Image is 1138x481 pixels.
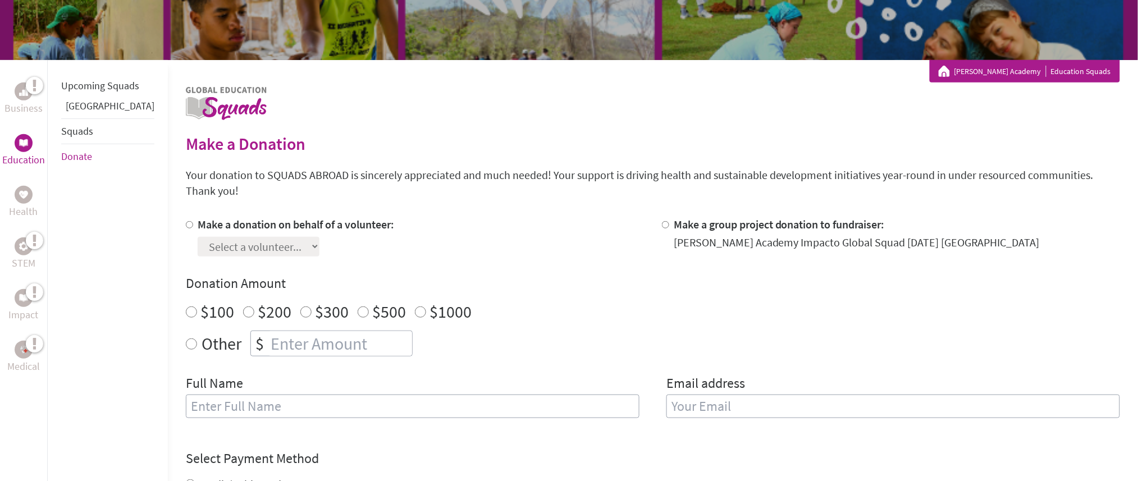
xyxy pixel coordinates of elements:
label: $1000 [429,301,472,322]
p: Health [10,204,38,219]
p: STEM [12,255,35,271]
img: Impact [19,294,28,302]
li: Squads [61,118,154,144]
a: HealthHealth [10,186,38,219]
a: Squads [61,125,93,138]
div: Impact [15,289,33,307]
h4: Select Payment Method [186,450,1120,468]
p: Education [2,152,45,168]
label: Email address [666,374,745,395]
label: $100 [200,301,234,322]
div: Education Squads [939,66,1111,77]
h4: Donation Amount [186,274,1120,292]
p: Your donation to SQUADS ABROAD is sincerely appreciated and much needed! Your support is driving ... [186,167,1120,199]
a: STEMSTEM [12,237,35,271]
div: [PERSON_NAME] Academy Impacto Global Squad [DATE] [GEOGRAPHIC_DATA] [674,235,1040,250]
a: EducationEducation [2,134,45,168]
li: Upcoming Squads [61,74,154,98]
input: Enter Full Name [186,395,639,418]
img: Education [19,139,28,147]
div: Health [15,186,33,204]
div: Education [15,134,33,152]
a: Upcoming Squads [61,79,139,92]
img: Health [19,191,28,198]
a: [GEOGRAPHIC_DATA] [66,99,154,112]
p: Impact [9,307,39,323]
label: $200 [258,301,291,322]
p: Business [4,100,43,116]
input: Enter Amount [268,331,412,356]
img: Business [19,87,28,96]
label: Other [202,331,241,356]
img: logo-education.png [186,87,267,120]
label: Make a group project donation to fundraiser: [674,217,885,231]
div: STEM [15,237,33,255]
label: $300 [315,301,349,322]
div: Medical [15,341,33,359]
p: Medical [7,359,40,374]
li: Guatemala [61,98,154,118]
input: Your Email [666,395,1120,418]
label: $500 [372,301,406,322]
a: Donate [61,150,92,163]
h2: Make a Donation [186,134,1120,154]
div: $ [251,331,268,356]
a: BusinessBusiness [4,83,43,116]
a: MedicalMedical [7,341,40,374]
img: Medical [19,345,28,354]
a: [PERSON_NAME] Academy [954,66,1046,77]
label: Make a donation on behalf of a volunteer: [198,217,394,231]
a: ImpactImpact [9,289,39,323]
label: Full Name [186,374,243,395]
div: Business [15,83,33,100]
li: Donate [61,144,154,169]
img: STEM [19,242,28,251]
